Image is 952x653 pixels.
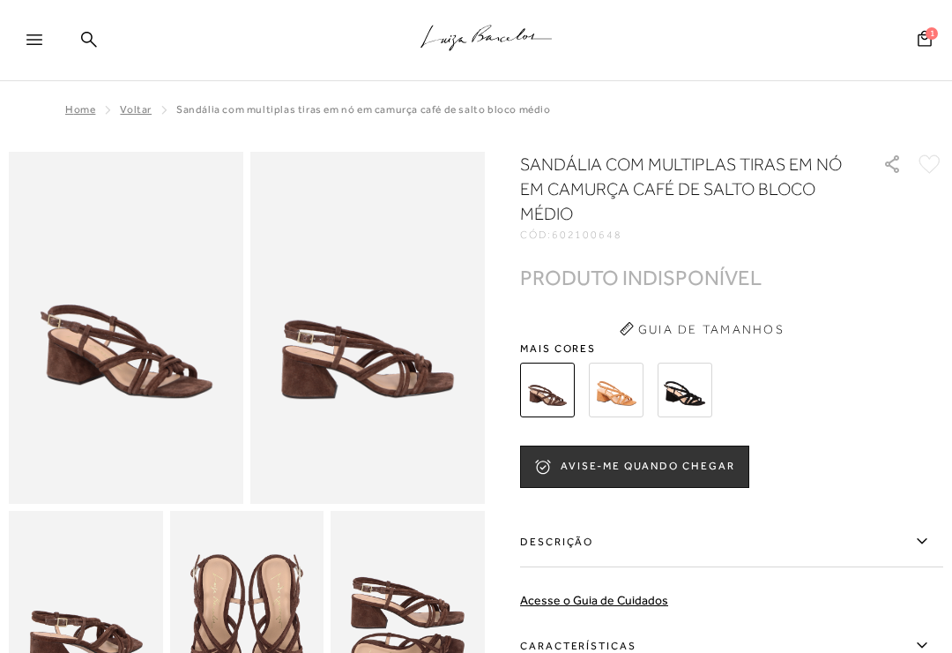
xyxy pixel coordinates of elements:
span: Mais cores [520,343,943,354]
div: PRODUTO INDISPONÍVEL [520,268,762,287]
button: Guia de Tamanhos [614,315,790,343]
button: AVISE-ME QUANDO CHEGAR [520,446,749,488]
div: CÓD: [520,229,864,240]
button: 1 [912,29,937,53]
h1: SANDÁLIA COM MULTIPLAS TIRAS EM NÓ EM CAMURÇA CAFÉ DE SALTO BLOCO MÉDIO [520,152,842,226]
span: 1 [926,27,938,40]
img: image [9,152,243,504]
span: 602100648 [552,229,622,241]
img: image [250,152,485,504]
img: SANDÁLIA COM MULTIPLAS TIRAS EM NÓ EM CAMURÇA CARAMELO DE SALTO BLOCO MÉDIO [589,363,643,417]
span: SANDÁLIA COM MULTIPLAS TIRAS EM NÓ EM CAMURÇA CAFÉ DE SALTO BLOCO MÉDIO [176,103,551,116]
img: SANDÁLIA COM MULTIPLAS TIRAS EM NÓ EM CAMURÇA CAFÉ DE SALTO BLOCO MÉDIO [520,363,575,417]
label: Descrição [520,516,943,567]
a: Acesse o Guia de Cuidados [520,593,668,607]
a: Voltar [120,103,152,116]
a: Home [65,103,95,116]
img: SANDÁLIA COM MULTIPLAS TIRAS EM NÓ EM CAMURÇA PRETA DE SALTO BLOCO MÉDIO [658,363,712,417]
